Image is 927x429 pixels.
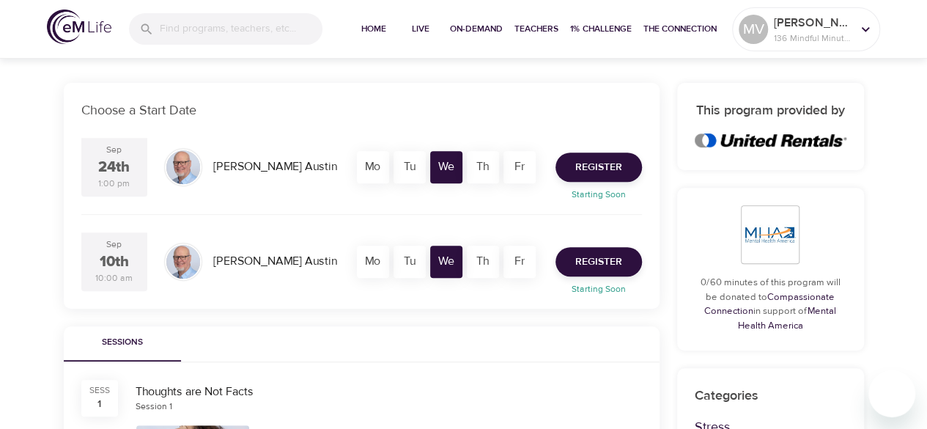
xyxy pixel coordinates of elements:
[100,252,129,273] div: 10th
[738,305,837,331] a: Mental Health America
[704,291,835,318] a: Compassionate Connection
[547,188,651,201] p: Starting Soon
[394,246,426,278] div: Tu
[430,246,462,278] div: We
[695,386,846,406] p: Categories
[575,253,622,271] span: Register
[98,157,130,178] div: 24th
[207,247,343,276] div: [PERSON_NAME] Austin
[555,153,642,182] button: Register
[503,246,536,278] div: Fr
[394,151,426,183] div: Tu
[98,177,130,190] div: 1:00 pm
[695,276,846,333] p: 0/60 minutes of this program will be donated to in support of
[774,14,852,32] p: [PERSON_NAME]
[547,282,651,296] p: Starting Soon
[774,32,852,45] p: 136 Mindful Minutes
[357,151,389,183] div: Mo
[106,238,122,251] div: Sep
[106,144,122,156] div: Sep
[89,384,110,397] div: SESS
[430,151,462,183] div: We
[643,21,717,37] span: The Connection
[136,400,172,413] div: Session 1
[356,21,391,37] span: Home
[570,21,632,37] span: 1% Challenge
[467,246,499,278] div: Th
[503,151,536,183] div: Fr
[207,153,343,181] div: [PERSON_NAME] Austin
[555,247,642,276] button: Register
[95,272,133,285] div: 10:00 am
[514,21,558,37] span: Teachers
[403,21,438,37] span: Live
[695,100,846,122] h6: This program provided by
[81,100,642,120] p: Choose a Start Date
[357,246,389,278] div: Mo
[73,335,172,351] span: Sessions
[467,151,499,183] div: Th
[160,13,322,45] input: Find programs, teachers, etc...
[695,133,846,148] img: United%20Rentals%202.jpg
[97,397,101,411] div: 1
[136,384,642,400] div: Thoughts are Not Facts
[739,15,768,44] div: MV
[47,10,111,44] img: logo
[575,158,622,177] span: Register
[450,21,503,37] span: On-Demand
[868,370,915,417] iframe: Button to launch messaging window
